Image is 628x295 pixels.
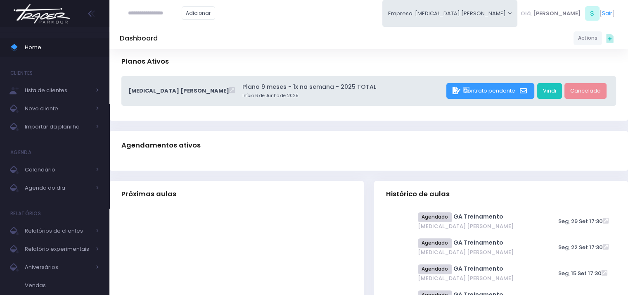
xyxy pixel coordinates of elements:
[418,248,542,257] span: [MEDICAL_DATA] [PERSON_NAME]
[25,226,91,236] span: Relatórios de clientes
[242,83,444,91] a: Plano 9 meses - 1x na semana - 2025 TOTAL
[418,222,542,231] span: [MEDICAL_DATA] [PERSON_NAME]
[182,6,216,20] a: Adicionar
[10,205,41,222] h4: Relatórios
[25,183,91,193] span: Agenda do dia
[558,217,603,225] span: Seg, 29 Set 17:30
[418,264,453,274] span: Agendado
[25,280,99,291] span: Vendas
[573,31,602,45] a: Actions
[418,212,453,222] span: Agendado
[585,6,600,21] span: S
[121,50,169,73] h3: Planos Ativos
[463,87,515,95] span: Contrato pendente
[602,9,612,18] a: Sair
[25,42,99,53] span: Home
[418,274,542,283] span: [MEDICAL_DATA] [PERSON_NAME]
[453,264,503,273] a: GA Treinamento
[242,93,444,99] small: Início 6 de Junho de 2025
[10,65,33,81] h4: Clientes
[558,243,603,251] span: Seg, 22 Set 17:30
[128,87,229,95] span: [MEDICAL_DATA] [PERSON_NAME]
[558,269,602,277] span: Seg, 15 Set 17:30
[533,10,581,18] span: [PERSON_NAME]
[453,212,503,221] a: GA Treinamento
[120,34,158,43] h5: Dashboard
[121,133,201,157] h3: Agendamentos ativos
[521,10,532,18] span: Olá,
[25,244,91,255] span: Relatório experimentais
[25,121,91,132] span: Importar da planilha
[418,238,453,248] span: Agendado
[517,4,618,23] div: [ ]
[386,190,450,198] span: Histórico de aulas
[25,103,91,114] span: Novo cliente
[537,83,562,99] a: Vindi
[453,238,503,247] a: GA Treinamento
[121,190,176,198] span: Próximas aulas
[25,164,91,175] span: Calendário
[25,85,91,96] span: Lista de clientes
[10,144,31,161] h4: Agenda
[25,262,91,273] span: Aniversários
